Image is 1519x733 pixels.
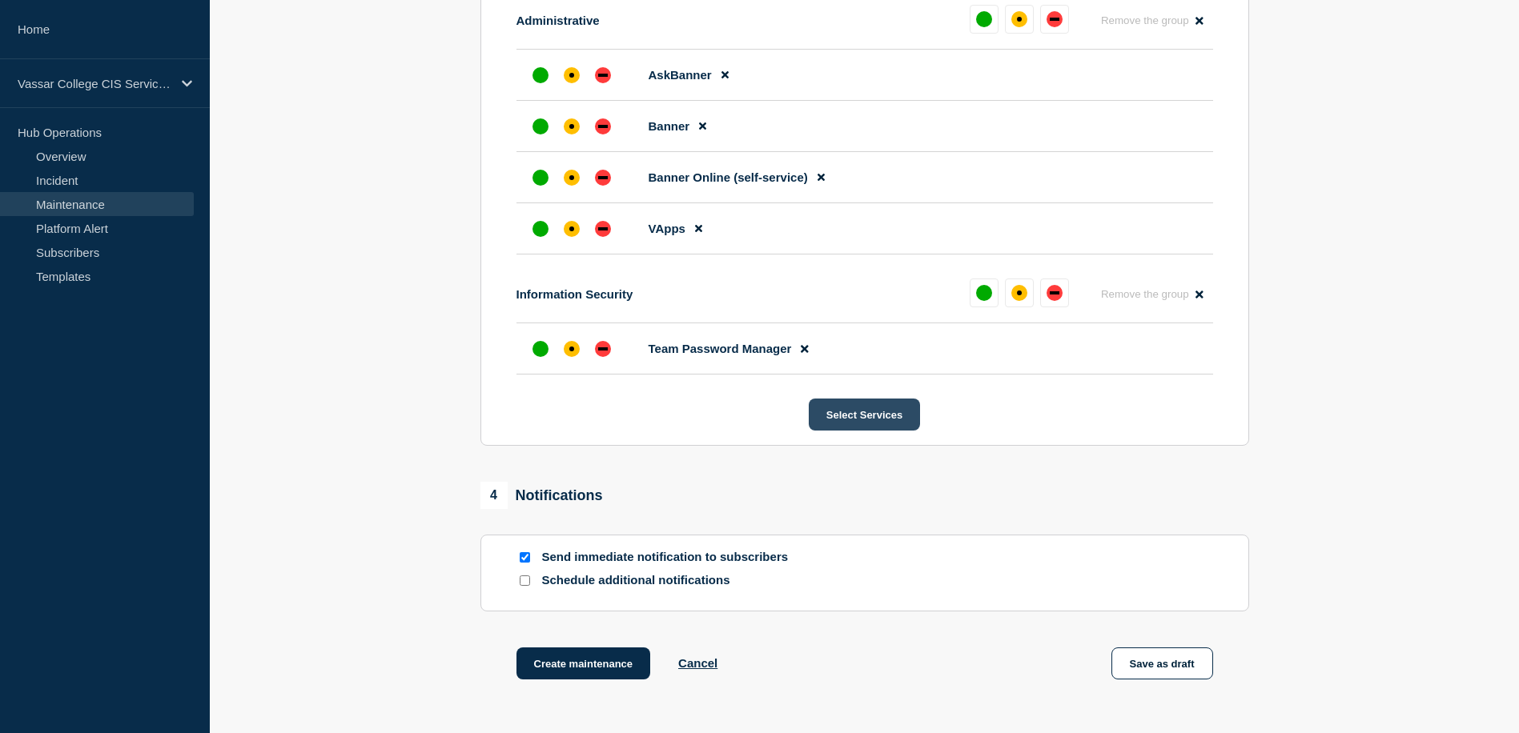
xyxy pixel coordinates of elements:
div: up [532,221,549,237]
div: affected [564,221,580,237]
div: up [532,170,549,186]
button: affected [1005,5,1034,34]
button: Save as draft [1111,647,1213,679]
div: up [976,285,992,301]
input: Schedule additional notifications [520,575,530,586]
span: Remove the group [1101,14,1189,26]
div: down [595,118,611,134]
span: Remove the group [1101,288,1189,300]
div: Notifications [480,482,603,509]
button: Create maintenance [516,647,651,679]
button: Select Services [809,399,920,431]
div: affected [564,341,580,357]
div: down [595,170,611,186]
p: Send immediate notification to subscribers [542,550,798,565]
div: down [1047,285,1063,301]
span: AskBanner [649,68,712,82]
div: affected [1011,285,1027,301]
div: up [532,118,549,134]
div: affected [564,118,580,134]
button: Cancel [678,656,717,670]
div: down [595,221,611,237]
input: Send immediate notification to subscribers [520,552,530,563]
span: Banner Online (self-service) [649,170,808,184]
span: 4 [480,482,508,509]
button: down [1040,5,1069,34]
button: down [1040,278,1069,307]
div: down [595,67,611,83]
button: Remove the group [1091,278,1213,310]
p: Vassar College CIS Service Status Page [18,77,171,90]
div: affected [564,67,580,83]
div: down [1047,11,1063,27]
div: up [532,341,549,357]
button: up [970,278,999,307]
p: Administrative [516,14,600,27]
div: up [532,67,549,83]
span: Banner [649,119,690,133]
button: Remove the group [1091,5,1213,36]
div: down [595,341,611,357]
span: Team Password Manager [649,342,792,355]
div: up [976,11,992,27]
div: affected [564,170,580,186]
button: affected [1005,278,1034,307]
div: affected [1011,11,1027,27]
p: Schedule additional notifications [542,573,798,588]
span: VApps [649,222,685,235]
button: up [970,5,999,34]
p: Information Security [516,287,633,301]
